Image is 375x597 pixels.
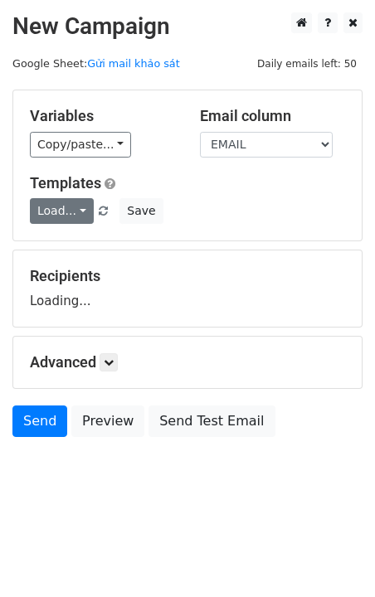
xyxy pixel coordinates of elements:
[30,267,345,285] h5: Recipients
[251,55,363,73] span: Daily emails left: 50
[292,517,375,597] iframe: Chat Widget
[71,405,144,437] a: Preview
[200,107,345,125] h5: Email column
[12,12,363,41] h2: New Campaign
[30,198,94,224] a: Load...
[30,267,345,310] div: Loading...
[30,353,345,371] h5: Advanced
[12,405,67,437] a: Send
[149,405,275,437] a: Send Test Email
[119,198,163,224] button: Save
[251,57,363,70] a: Daily emails left: 50
[30,174,101,192] a: Templates
[87,57,180,70] a: Gửi mail khảo sát
[30,107,175,125] h5: Variables
[30,132,131,158] a: Copy/paste...
[12,57,180,70] small: Google Sheet:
